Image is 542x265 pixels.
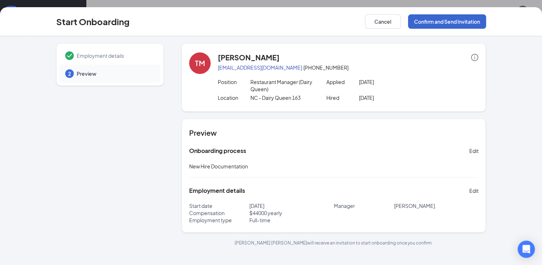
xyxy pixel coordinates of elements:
[65,51,74,60] svg: Checkmark
[394,202,479,209] p: [PERSON_NAME].
[469,145,478,157] button: Edit
[471,54,478,61] span: info-circle
[408,14,486,29] button: Confirm and Send Invitation
[359,94,424,101] p: [DATE]
[189,209,249,217] p: Compensation
[68,70,71,77] span: 2
[189,163,248,169] span: New Hire Documentation
[218,52,279,62] h4: [PERSON_NAME]
[189,217,249,224] p: Employment type
[182,240,486,246] p: [PERSON_NAME] [PERSON_NAME] will receive an invitation to start onboarding once you confirm.
[77,70,153,77] span: Preview
[249,202,334,209] p: [DATE]
[189,187,245,195] h5: Employment details
[195,58,205,68] div: TM
[218,78,250,85] p: Position
[469,147,478,154] span: Edit
[189,128,479,138] h4: Preview
[249,209,334,217] p: $ 44000 yearly
[56,15,130,28] h3: Start Onboarding
[469,185,478,196] button: Edit
[326,78,359,85] p: Applied
[77,52,153,59] span: Employment details
[326,94,359,101] p: Hired
[359,78,424,85] p: [DATE]
[518,241,535,258] div: Open Intercom Messenger
[218,64,479,71] p: · [PHONE_NUMBER]
[189,147,246,155] h5: Onboarding process
[334,202,394,209] p: Manager
[250,78,315,93] p: Restaurant Manager (Dairy Queen)
[469,187,478,194] span: Edit
[218,94,250,101] p: Location
[218,64,302,71] a: [EMAIL_ADDRESS][DOMAIN_NAME]
[189,202,249,209] p: Start date
[365,14,401,29] button: Cancel
[250,94,315,101] p: NC - Dairy Queen 163
[249,217,334,224] p: Full-time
